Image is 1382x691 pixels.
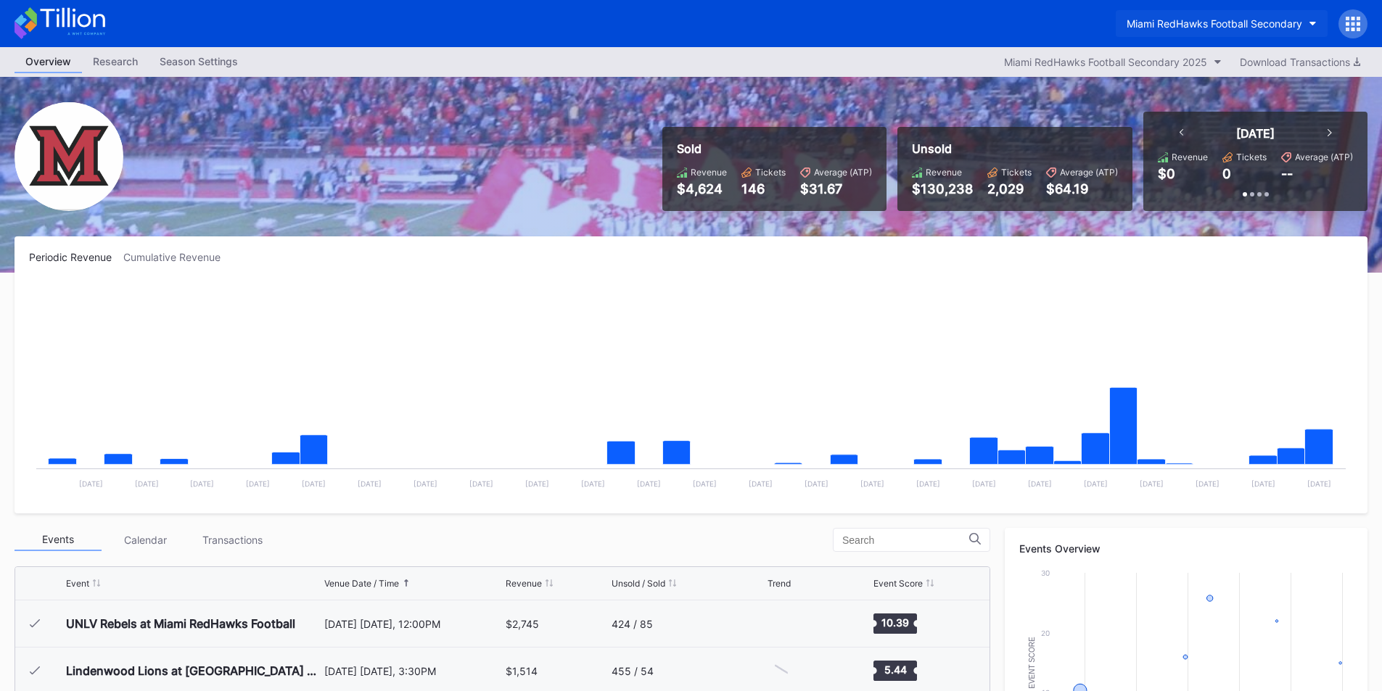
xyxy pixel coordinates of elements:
text: [DATE] [358,479,382,488]
text: [DATE] [972,479,996,488]
text: 5.44 [884,663,906,676]
div: 146 [741,181,786,196]
text: [DATE] [1084,479,1108,488]
text: 10.39 [881,616,909,629]
div: 2,029 [987,181,1032,196]
div: Lindenwood Lions at [GEOGRAPHIC_DATA] RedHawks Football [66,663,321,678]
div: 0 [1222,166,1231,181]
div: Tickets [755,167,786,178]
div: Calendar [102,529,189,551]
div: 424 / 85 [612,618,653,630]
button: Miami RedHawks Football Secondary [1116,10,1328,37]
div: Events Overview [1019,542,1353,555]
text: [DATE] [860,479,884,488]
svg: Chart title [29,281,1353,499]
div: Trend [768,578,791,589]
div: $1,514 [506,665,538,677]
div: Revenue [926,167,962,178]
div: $4,624 [677,181,727,196]
div: Revenue [1172,152,1208,162]
div: [DATE] [DATE], 12:00PM [324,618,503,630]
text: [DATE] [469,479,493,488]
div: UNLV Rebels at Miami RedHawks Football [66,616,295,631]
div: Season Settings [149,51,249,72]
text: [DATE] [1251,479,1275,488]
text: [DATE] [581,479,605,488]
div: $2,745 [506,618,539,630]
div: Unsold / Sold [612,578,665,589]
img: Miami_RedHawks_Football_Secondary.png [15,102,123,211]
div: Revenue [506,578,542,589]
text: [DATE] [637,479,661,488]
text: [DATE] [693,479,717,488]
text: [DATE] [525,479,549,488]
div: Revenue [691,167,727,178]
a: Overview [15,51,82,73]
div: $130,238 [912,181,973,196]
div: Periodic Revenue [29,251,123,263]
div: -- [1281,166,1293,181]
div: Tickets [1236,152,1267,162]
text: [DATE] [302,479,326,488]
div: Miami RedHawks Football Secondary [1127,17,1302,30]
div: Event [66,578,89,589]
div: 455 / 54 [612,665,654,677]
text: [DATE] [805,479,828,488]
text: [DATE] [1028,479,1052,488]
text: [DATE] [1307,479,1331,488]
text: [DATE] [246,479,270,488]
text: [DATE] [79,479,103,488]
a: Season Settings [149,51,249,73]
div: Unsold [912,141,1118,156]
div: Average (ATP) [1060,167,1118,178]
text: [DATE] [916,479,940,488]
text: [DATE] [749,479,773,488]
div: $64.19 [1046,181,1118,196]
div: [DATE] [1236,126,1275,141]
div: Venue Date / Time [324,578,399,589]
text: [DATE] [1140,479,1164,488]
div: Sold [677,141,872,156]
div: Miami RedHawks Football Secondary 2025 [1004,56,1207,68]
input: Search [842,534,969,546]
div: Cumulative Revenue [123,251,232,263]
button: Miami RedHawks Football Secondary 2025 [997,52,1229,72]
a: Research [82,51,149,73]
div: Tickets [1001,167,1032,178]
div: $0 [1158,166,1175,181]
text: [DATE] [1196,479,1219,488]
svg: Chart title [768,605,811,642]
div: Research [82,51,149,72]
div: Event Score [873,578,923,589]
text: 30 [1041,568,1050,577]
text: [DATE] [414,479,437,488]
div: Transactions [189,529,276,551]
div: Average (ATP) [814,167,872,178]
div: Average (ATP) [1295,152,1353,162]
div: [DATE] [DATE], 3:30PM [324,665,503,677]
div: Events [15,529,102,551]
text: [DATE] [135,479,159,488]
svg: Chart title [768,653,811,689]
text: 20 [1041,629,1050,637]
div: Download Transactions [1240,56,1360,68]
button: Download Transactions [1233,52,1367,72]
div: $31.67 [800,181,872,196]
text: [DATE] [190,479,214,488]
text: Event Score [1028,637,1036,689]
